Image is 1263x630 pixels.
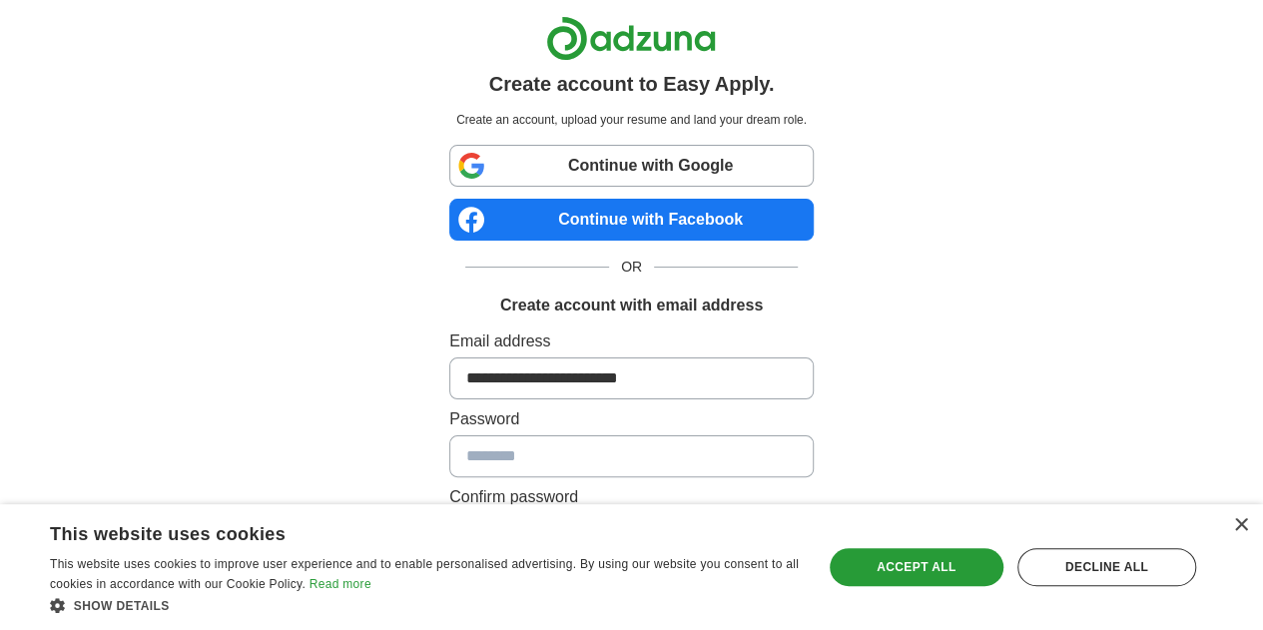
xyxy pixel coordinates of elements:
span: Show details [74,599,170,613]
a: Continue with Facebook [449,199,814,241]
label: Confirm password [449,485,814,509]
div: Accept all [830,548,1003,586]
label: Password [449,407,814,431]
a: Continue with Google [449,145,814,187]
div: This website uses cookies [50,516,750,546]
label: Email address [449,329,814,353]
h1: Create account with email address [500,294,763,317]
span: OR [609,257,654,278]
div: Decline all [1017,548,1196,586]
h1: Create account to Easy Apply. [489,69,775,99]
div: Show details [50,595,800,615]
a: Read more, opens a new window [310,577,371,591]
span: This website uses cookies to improve user experience and to enable personalised advertising. By u... [50,557,799,591]
p: Create an account, upload your resume and land your dream role. [453,111,810,129]
div: Close [1233,518,1248,533]
img: Adzuna logo [546,16,716,61]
